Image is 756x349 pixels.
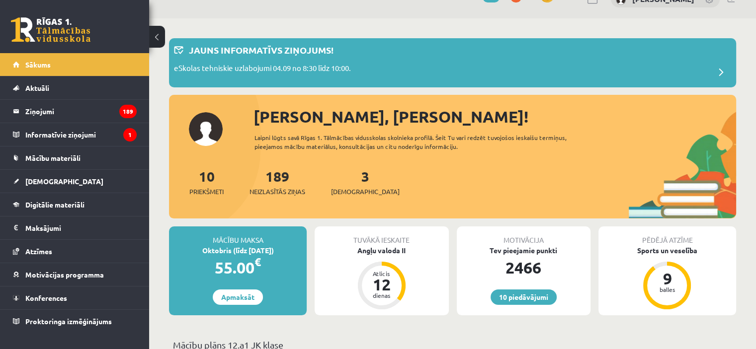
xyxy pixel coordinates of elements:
[174,43,731,82] a: Jauns informatīvs ziņojums! eSkolas tehniskie uzlabojumi 04.09 no 8:30 līdz 10:00.
[213,289,263,305] a: Apmaksāt
[331,167,400,197] a: 3[DEMOGRAPHIC_DATA]
[13,193,137,216] a: Digitālie materiāli
[25,123,137,146] legend: Informatīvie ziņojumi
[25,317,112,326] span: Proktoringa izmēģinājums
[13,263,137,286] a: Motivācijas programma
[13,146,137,169] a: Mācību materiāli
[250,167,305,197] a: 189Neizlasītās ziņas
[457,256,590,279] div: 2466
[13,100,137,123] a: Ziņojumi189
[25,247,52,256] span: Atzīmes
[123,128,137,141] i: 1
[254,255,261,269] span: €
[25,216,137,239] legend: Maksājumi
[491,289,557,305] a: 10 piedāvājumi
[315,226,448,245] div: Tuvākā ieskaite
[652,271,682,286] div: 9
[331,187,400,197] span: [DEMOGRAPHIC_DATA]
[13,53,137,76] a: Sākums
[169,256,307,279] div: 55.00
[652,286,682,292] div: balles
[13,170,137,193] a: [DEMOGRAPHIC_DATA]
[25,83,49,92] span: Aktuāli
[250,187,305,197] span: Neizlasītās ziņas
[598,226,736,245] div: Pēdējā atzīme
[367,277,397,292] div: 12
[169,245,307,256] div: Oktobris (līdz [DATE])
[253,105,736,129] div: [PERSON_NAME], [PERSON_NAME]!
[13,216,137,239] a: Maksājumi
[13,240,137,263] a: Atzīmes
[25,177,103,186] span: [DEMOGRAPHIC_DATA]
[174,63,351,76] p: eSkolas tehniskie uzlabojumi 04.09 no 8:30 līdz 10:00.
[457,226,590,245] div: Motivācija
[598,245,736,256] div: Sports un veselība
[189,43,334,57] p: Jauns informatīvs ziņojums!
[119,105,137,118] i: 189
[25,270,104,279] span: Motivācijas programma
[13,286,137,309] a: Konferences
[315,245,448,256] div: Angļu valoda II
[457,245,590,256] div: Tev pieejamie punkti
[315,245,448,311] a: Angļu valoda II Atlicis 12 dienas
[25,153,81,162] span: Mācību materiāli
[13,76,137,99] a: Aktuāli
[189,167,224,197] a: 10Priekšmeti
[13,123,137,146] a: Informatīvie ziņojumi1
[25,200,84,209] span: Digitālie materiāli
[25,60,51,69] span: Sākums
[25,293,67,302] span: Konferences
[169,226,307,245] div: Mācību maksa
[189,187,224,197] span: Priekšmeti
[367,271,397,277] div: Atlicis
[13,310,137,333] a: Proktoringa izmēģinājums
[25,100,137,123] legend: Ziņojumi
[367,292,397,298] div: dienas
[254,133,595,151] div: Laipni lūgts savā Rīgas 1. Tālmācības vidusskolas skolnieka profilā. Šeit Tu vari redzēt tuvojošo...
[598,245,736,311] a: Sports un veselība 9 balles
[11,17,90,42] a: Rīgas 1. Tālmācības vidusskola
